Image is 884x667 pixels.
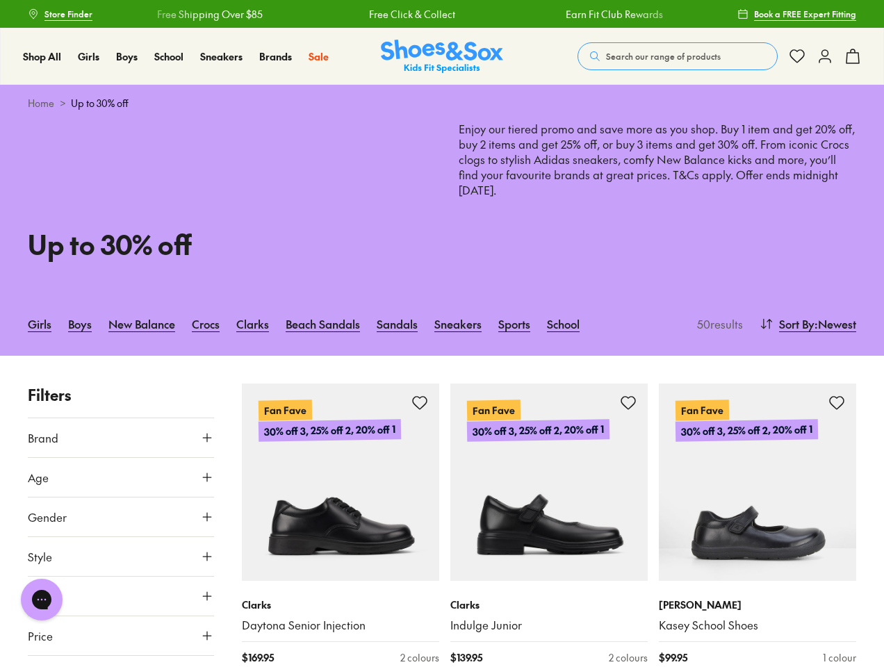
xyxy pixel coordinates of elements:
[659,650,687,665] span: $ 99.95
[154,49,183,64] a: School
[498,308,530,339] a: Sports
[28,458,214,497] button: Age
[467,420,609,443] p: 30% off 3, 25% off 2, 20% off 1
[23,49,61,64] a: Shop All
[450,598,648,612] p: Clarks
[286,308,360,339] a: Beach Sandals
[28,548,52,565] span: Style
[157,7,263,22] a: Free Shipping Over $85
[760,308,856,339] button: Sort By:Newest
[400,650,439,665] div: 2 colours
[450,618,648,633] a: Indulge Junior
[28,577,214,616] button: Colour
[309,49,329,64] a: Sale
[242,384,439,581] a: Fan Fave30% off 3, 25% off 2, 20% off 1
[565,7,662,22] a: Earn Fit Club Rewards
[259,49,292,63] span: Brands
[450,650,482,665] span: $ 139.95
[381,40,503,74] a: Shoes & Sox
[659,384,856,581] a: Fan Fave30% off 3, 25% off 2, 20% off 1
[28,224,425,264] h1: Up to 30% off
[737,1,856,26] a: Book a FREE Expert Fitting
[659,598,856,612] p: [PERSON_NAME]
[200,49,243,64] a: Sneakers
[467,400,521,421] p: Fan Fave
[691,315,743,332] p: 50 results
[259,420,401,443] p: 30% off 3, 25% off 2, 20% off 1
[369,7,455,22] a: Free Click & Collect
[14,574,69,625] iframe: Gorgias live chat messenger
[154,49,183,63] span: School
[28,418,214,457] button: Brand
[377,308,418,339] a: Sandals
[676,400,729,421] p: Fan Fave
[381,40,503,74] img: SNS_Logo_Responsive.svg
[578,42,778,70] button: Search our range of products
[78,49,99,63] span: Girls
[606,50,721,63] span: Search our range of products
[28,1,92,26] a: Store Finder
[108,308,175,339] a: New Balance
[242,598,439,612] p: Clarks
[28,509,67,525] span: Gender
[28,96,54,110] a: Home
[116,49,138,64] a: Boys
[200,49,243,63] span: Sneakers
[547,308,580,339] a: School
[450,384,648,581] a: Fan Fave30% off 3, 25% off 2, 20% off 1
[28,384,214,406] p: Filters
[242,618,439,633] a: Daytona Senior Injection
[116,49,138,63] span: Boys
[659,618,856,633] a: Kasey School Shoes
[68,308,92,339] a: Boys
[236,308,269,339] a: Clarks
[192,308,220,339] a: Crocs
[28,429,58,446] span: Brand
[242,650,274,665] span: $ 169.95
[28,616,214,655] button: Price
[259,400,312,421] p: Fan Fave
[28,469,49,486] span: Age
[309,49,329,63] span: Sale
[28,96,856,110] div: >
[28,497,214,536] button: Gender
[28,308,51,339] a: Girls
[459,122,856,258] p: Enjoy our tiered promo and save more as you shop. Buy 1 item and get 20% off, buy 2 items and get...
[259,49,292,64] a: Brands
[754,8,856,20] span: Book a FREE Expert Fitting
[23,49,61,63] span: Shop All
[815,315,856,332] span: : Newest
[28,537,214,576] button: Style
[609,650,648,665] div: 2 colours
[44,8,92,20] span: Store Finder
[676,420,818,443] p: 30% off 3, 25% off 2, 20% off 1
[71,96,129,110] span: Up to 30% off
[823,650,856,665] div: 1 colour
[434,308,482,339] a: Sneakers
[28,627,53,644] span: Price
[78,49,99,64] a: Girls
[779,315,815,332] span: Sort By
